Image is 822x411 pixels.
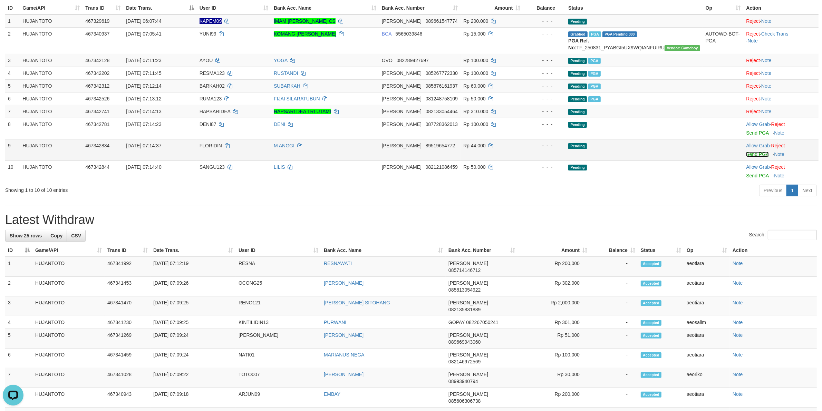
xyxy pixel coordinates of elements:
span: [DATE] 07:11:45 [126,70,161,76]
th: User ID: activate to sort column ascending [197,2,271,14]
th: Game/API: activate to sort column ascending [32,244,105,257]
a: Allow Grab [746,121,770,127]
th: User ID: activate to sort column ascending [236,244,321,257]
span: 467342844 [85,164,109,170]
span: Pending [568,84,587,89]
span: [PERSON_NAME] [448,261,488,266]
td: Rp 200,000 [518,257,590,277]
span: Marked by aeosalim [588,58,600,64]
td: 9 [5,139,20,160]
a: Reject [746,70,760,76]
span: [PERSON_NAME] [448,280,488,286]
a: [PERSON_NAME] [324,332,364,338]
td: Rp 30,000 [518,368,590,388]
td: · [743,118,819,139]
div: - - - [526,30,563,37]
td: RESNA [236,257,321,277]
span: Pending [568,96,587,102]
td: 467340943 [105,388,151,408]
div: - - - [526,70,563,77]
a: Note [761,83,772,89]
td: 4 [5,67,20,79]
td: Rp 301,000 [518,316,590,329]
th: Trans ID: activate to sort column ascending [83,2,123,14]
span: Copy 089669943060 to clipboard [448,339,481,345]
td: OCONG25 [236,277,321,296]
td: HUJANTOTO [32,368,105,388]
a: Note [761,96,772,101]
td: - [590,368,638,388]
td: 5 [5,79,20,92]
a: Reject [746,83,760,89]
b: PGA Ref. No: [568,38,589,50]
a: Note [733,352,743,358]
div: Showing 1 to 10 of 10 entries [5,184,337,194]
a: Note [774,173,784,178]
td: - [590,329,638,349]
span: Pending [568,58,587,64]
span: [PERSON_NAME] [448,300,488,305]
div: - - - [526,164,563,170]
span: Rp 200.000 [463,18,488,24]
a: Note [733,261,743,266]
span: Accepted [641,352,661,358]
span: Copy 082267050241 to clipboard [466,320,498,325]
span: [PERSON_NAME] [448,332,488,338]
a: Note [761,70,772,76]
span: [PERSON_NAME] [382,164,422,170]
td: - [590,349,638,368]
a: Reject [771,143,785,148]
td: 3 [5,54,20,67]
span: [PERSON_NAME] [448,372,488,377]
span: Marked by aeoriko [588,71,600,77]
a: Note [733,372,743,377]
a: [PERSON_NAME] SITOHANG [324,300,390,305]
span: Show 25 rows [10,233,42,238]
a: KOMANG [PERSON_NAME] [274,31,336,37]
td: · [743,14,819,28]
td: Rp 100,000 [518,349,590,368]
td: HUJANTOTO [20,139,83,160]
td: [DATE] 07:09:25 [151,316,236,329]
a: Reject [771,121,785,127]
span: Pending [568,19,587,25]
th: Status [565,2,703,14]
span: Rp 50.000 [463,164,486,170]
span: 467342202 [85,70,109,76]
span: [PERSON_NAME] [382,70,422,76]
span: Rp 100.000 [463,121,488,127]
td: 467341459 [105,349,151,368]
th: Bank Acc. Number: activate to sort column ascending [379,2,461,14]
a: DENI [274,121,285,127]
td: HUJANTOTO [20,160,83,182]
td: aeotiara [684,388,730,408]
span: 467342128 [85,58,109,63]
a: Check Trans [761,31,789,37]
td: HUJANTOTO [20,118,83,139]
a: Reject [746,96,760,101]
span: · [746,121,771,127]
span: PGA Pending [602,31,637,37]
a: Copy [46,230,67,242]
td: Rp 200,000 [518,388,590,408]
span: [DATE] 07:14:13 [126,109,161,114]
td: - [590,257,638,277]
a: RESNAWATI [324,261,352,266]
span: Rp 100.000 [463,58,488,63]
a: Allow Grab [746,143,770,148]
td: 467341470 [105,296,151,316]
span: Copy 085267772330 to clipboard [426,70,458,76]
td: [DATE] 07:09:24 [151,349,236,368]
span: OVO [382,58,393,63]
td: 7 [5,368,32,388]
a: Next [798,185,817,196]
td: · [743,67,819,79]
td: 2 [5,27,20,54]
th: Trans ID: activate to sort column ascending [105,244,151,257]
span: Copy 082133054464 to clipboard [426,109,458,114]
a: Note [733,300,743,305]
span: Pending [568,122,587,128]
th: Amount: activate to sort column ascending [518,244,590,257]
th: Balance [523,2,565,14]
span: YUNI99 [200,31,216,37]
